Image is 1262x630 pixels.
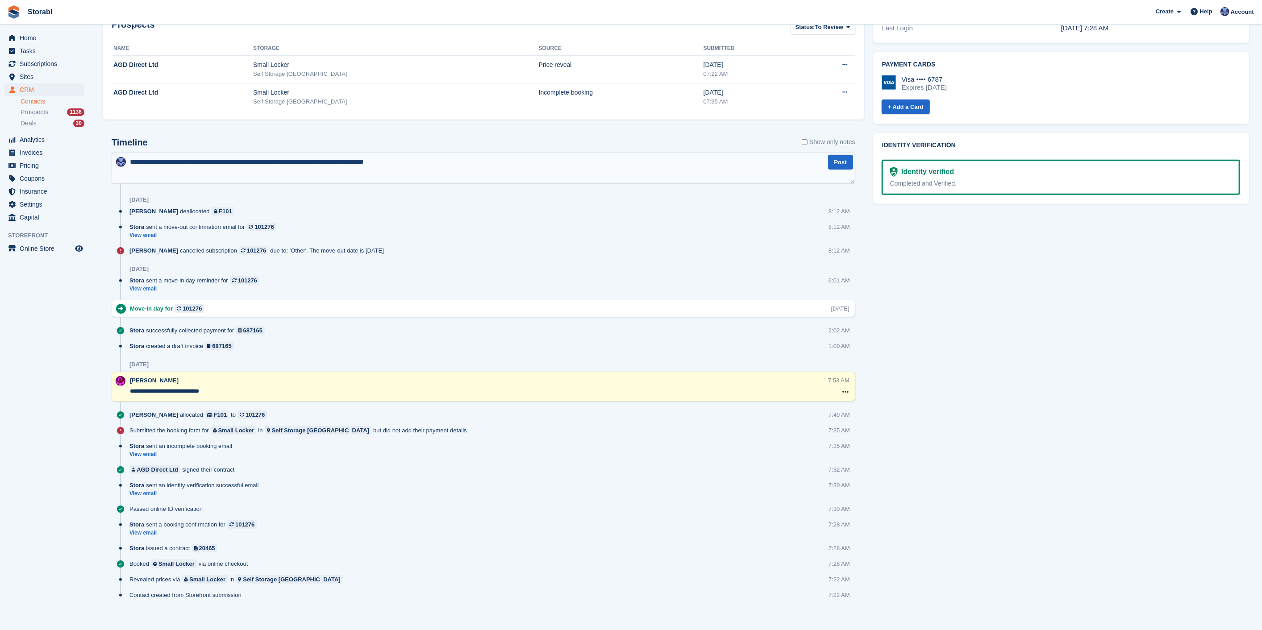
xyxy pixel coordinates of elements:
a: View email [129,451,237,458]
a: menu [4,172,84,185]
span: Stora [129,342,144,350]
img: Tegan Ewart [1220,7,1229,16]
img: stora-icon-8386f47178a22dfd0bd8f6a31ec36ba5ce8667c1dd55bd0f319d3a0aa187defe.svg [7,5,21,19]
label: Show only notes [802,137,855,147]
span: Account [1231,8,1254,17]
span: Help [1200,7,1212,16]
span: Stora [129,276,144,285]
div: allocated to [129,410,271,419]
div: [DATE] [704,88,799,97]
div: 7:22 AM [829,591,850,599]
a: menu [4,32,84,44]
div: issued a contract [129,544,222,552]
span: Capital [20,211,73,224]
a: AGD Direct Ltd [129,465,180,474]
div: sent an identity verification successful email [129,481,263,489]
span: Storefront [8,231,89,240]
span: Stora [129,520,144,529]
a: View email [129,285,264,293]
div: 101276 [183,304,202,313]
span: [PERSON_NAME] [130,377,179,384]
span: Pricing [20,159,73,172]
span: Analytics [20,133,73,146]
div: Identity verified [898,166,954,177]
span: To Review [815,23,843,32]
a: menu [4,198,84,211]
div: Self Storage [GEOGRAPHIC_DATA] [253,97,539,106]
div: AGD Direct Ltd [137,465,178,474]
span: Stora [129,326,144,335]
span: Deals [21,119,37,128]
span: Insurance [20,185,73,198]
div: sent a booking confirmation for [129,520,261,529]
span: Status: [796,23,815,32]
a: Self Storage [GEOGRAPHIC_DATA] [265,426,372,435]
div: signed their contract [129,465,239,474]
a: F101 [212,207,234,216]
div: 8:12 AM [829,246,850,255]
span: Stora [129,442,144,450]
span: Create [1156,7,1174,16]
div: F101 [219,207,232,216]
div: Small Locker [253,88,539,97]
a: F101 [205,410,229,419]
div: 7:22 AM [829,575,850,584]
th: Submitted [704,41,799,56]
a: menu [4,159,84,172]
div: 101276 [246,410,265,419]
img: Helen Morton [116,376,125,386]
span: Sites [20,70,73,83]
div: Price reveal [539,60,704,70]
a: 101276 [227,520,257,529]
a: Small Locker [182,575,228,584]
a: menu [4,45,84,57]
a: Deals 30 [21,119,84,128]
div: Visa •••• 6787 [902,75,947,83]
div: sent an incomplete booking email [129,442,237,450]
a: 687165 [205,342,234,350]
div: 07:22 AM [704,70,799,79]
div: 2:02 AM [829,326,850,335]
a: menu [4,83,84,96]
span: [PERSON_NAME] [129,410,178,419]
a: Self Storage [GEOGRAPHIC_DATA] [236,575,343,584]
span: Home [20,32,73,44]
div: Small Locker [218,426,254,435]
div: Incomplete booking [539,88,704,97]
a: Small Locker [211,426,257,435]
span: Invoices [20,146,73,159]
div: 7:28 AM [829,560,850,568]
span: Tasks [20,45,73,57]
div: Move-in day for [130,304,208,313]
a: menu [4,185,84,198]
span: Prospects [21,108,48,116]
div: 7:49 AM [829,410,850,419]
a: Small Locker [151,560,197,568]
a: Storabl [24,4,56,19]
th: Source [539,41,704,56]
div: AGD Direct Ltd [113,60,253,70]
a: menu [4,70,84,83]
div: [DATE] [704,60,799,70]
span: Stora [129,223,144,231]
a: menu [4,211,84,224]
a: View email [129,490,263,497]
div: Expires [DATE] [902,83,947,91]
div: Submitted the booking form for in but did not add their payment details [129,426,471,435]
div: [DATE] [129,265,149,273]
a: 101276 [246,223,276,231]
a: View email [129,232,281,239]
a: View email [129,529,261,537]
div: [DATE] [129,361,149,368]
div: 101276 [247,246,266,255]
div: Self Storage [GEOGRAPHIC_DATA] [243,575,340,584]
div: 07:35 AM [704,97,799,106]
button: Post [828,155,853,170]
div: Booked via online checkout [129,560,252,568]
span: Stora [129,544,144,552]
a: Contacts [21,97,84,106]
div: Last Login [882,23,1061,33]
th: Name [112,41,253,56]
div: 8:12 AM [829,223,850,231]
div: 30 [73,120,84,127]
